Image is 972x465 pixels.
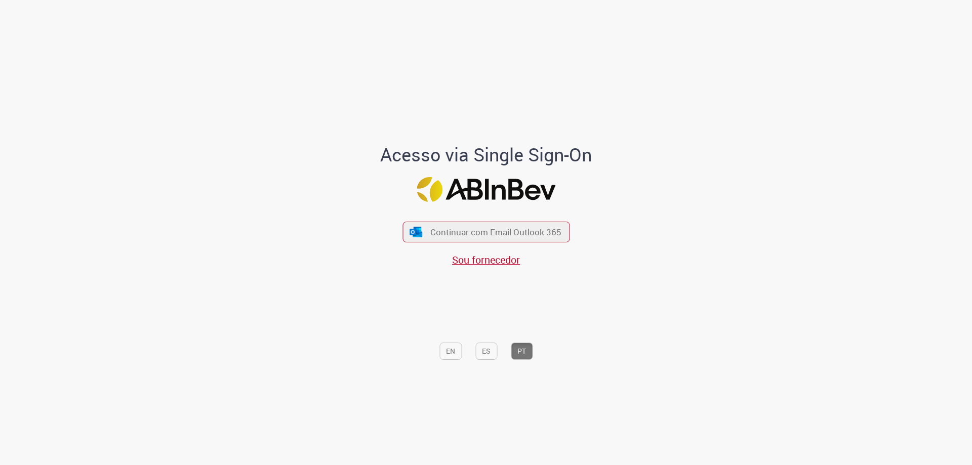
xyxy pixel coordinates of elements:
button: ícone Azure/Microsoft 360 Continuar com Email Outlook 365 [402,222,570,242]
h1: Acesso via Single Sign-On [346,145,627,165]
img: ícone Azure/Microsoft 360 [409,227,423,237]
button: PT [511,343,533,360]
span: Continuar com Email Outlook 365 [430,226,561,238]
button: EN [439,343,462,360]
img: Logo ABInBev [417,177,555,202]
button: ES [475,343,497,360]
a: Sou fornecedor [452,253,520,267]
